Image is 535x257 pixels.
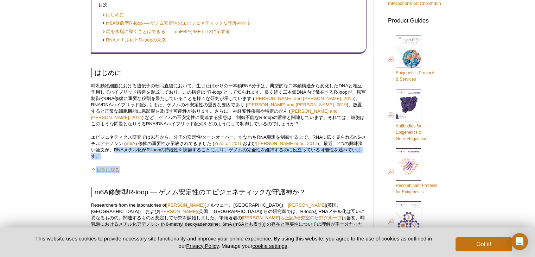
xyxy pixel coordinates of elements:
span: Antibodies for Epigenetics & Gene Regulation [396,124,427,141]
p: エピジェネティクス研究では以前から、分子の安定性/ターンオーバー、すなわちRNA翻訳を制御する上で、RNAに広く見られるN6-メチルアデノシン ( ) 修飾の重要性が示唆されてきました ( およ... [91,134,367,159]
img: Rec_prots_140604_cover_web_70x200 [396,148,421,181]
a: m6A修飾型R-loop ― ゲノム安定性のエピジェネティックな守護神か？ [102,20,251,27]
h2: はじめに [91,68,367,77]
a: [PERSON_NAME] and [PERSON_NAME], 2019 [247,102,347,107]
a: Recombinant Proteinsfor Epigenetics [388,148,437,196]
span: Recombinant Proteins for Epigenetics [396,183,437,194]
img: Abs_epi_2015_cover_web_70x200 [396,89,421,121]
div: Open Intercom Messenger [511,233,528,250]
p: 哺乳動物細胞における遺伝子の転写直後において、生じたばかりの一本鎖RNA分子は、典型的な二本鎖構造から変化したDNAと相互作用してハイブリッド構造を形成しており、この構造は “R-loop”とし... [91,83,367,127]
span: Epigenetics Products & Services [396,70,435,82]
a: [PERSON_NAME] [159,209,197,214]
p: Researchers from the laboratories of (ノルウェー、[GEOGRAPHIC_DATA])、 (英国、[GEOGRAPHIC_DATA])、および (英国、[G... [91,202,367,234]
a: [PERSON_NAME] and [PERSON_NAME], 2014 [91,108,338,120]
a: [PERSON_NAME] [166,202,204,208]
a: RNAメチル化とR-loopの未来 [102,37,166,44]
a: Antibodies forEpigenetics &Gene Regulation [388,88,427,143]
a: 馬を水場に導くことはできる ― TonEBPがMETTL3に示す道 [102,29,230,35]
h2: m6A修飾型R-loop ― ゲノム安定性のエピジェネティックな守護神か？ [91,187,367,197]
p: This website uses cookies to provide necessary site functionality and improve your online experie... [23,235,444,250]
button: cookie settings [252,243,287,249]
img: Epi_brochure_140604_cover_web_70x200 [396,36,421,68]
button: Got it! [456,237,512,251]
em: et al. [294,141,305,146]
a: [PERSON_NAME] and [PERSON_NAME], 2015 [254,96,354,101]
a: Yuet al., 2015 [214,141,243,146]
a: はじめに [102,12,125,18]
a: Privacy Policy [186,243,218,249]
a: Epigenetics Products& Services [388,35,435,83]
p: 目次 [98,2,359,8]
a: [PERSON_NAME]ら上記3研究室の研究グループ [242,215,342,220]
a: [PERSON_NAME]et al., 2017 [256,141,317,146]
img: Custom_Services_cover [396,201,421,234]
a: m6A [126,141,135,146]
a: Custom Services [388,201,428,243]
em: et al. [219,141,230,146]
a: [PERSON_NAME] [288,202,326,208]
a: 目次に戻る [91,167,120,173]
h3: Product Guides [388,14,444,24]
